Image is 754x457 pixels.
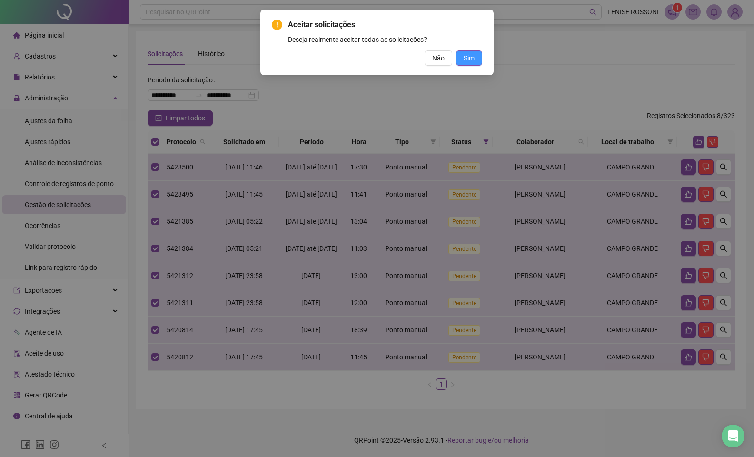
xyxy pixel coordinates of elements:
span: Não [432,53,445,63]
div: Open Intercom Messenger [722,425,744,447]
span: Sim [464,53,475,63]
button: Sim [456,50,482,66]
span: Aceitar solicitações [288,19,482,30]
div: Deseja realmente aceitar todas as solicitações? [288,34,482,45]
span: exclamation-circle [272,20,282,30]
button: Não [425,50,452,66]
